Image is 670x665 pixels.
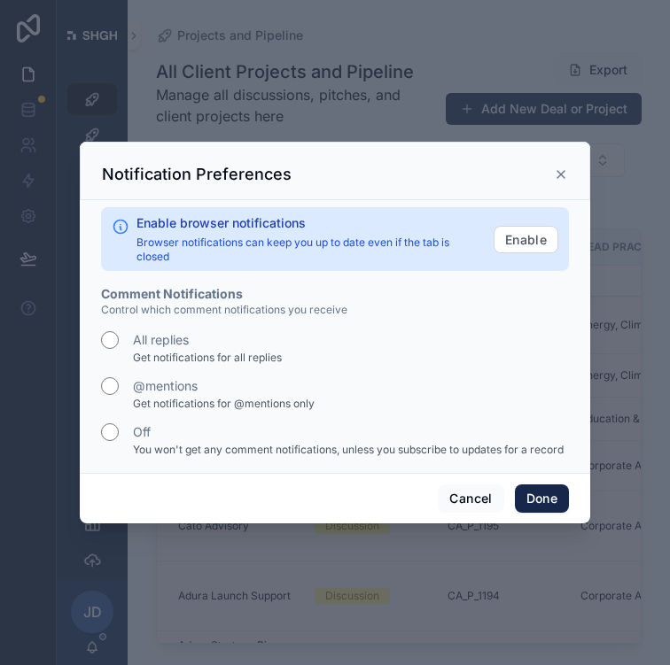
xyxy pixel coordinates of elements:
label: @mentions [133,377,198,395]
button: Enable [494,226,558,254]
label: All replies [133,331,189,349]
button: Cancel [438,484,503,513]
p: Control which comment notifications you receive [101,303,569,317]
span: You won't get any comment notifications, unless you subscribe to updates for a record [133,443,564,457]
p: Browser notifications can keep you up to date even if the tab is closed [136,236,479,264]
h3: Notification Preferences [102,164,292,185]
span: Get notifications for @mentions only [133,397,315,411]
h2: Comment Notifications [101,285,569,303]
button: Done [515,484,569,513]
label: Off [133,423,151,441]
h2: Enable browser notifications [136,214,479,232]
span: Get notifications for all replies [133,351,282,365]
